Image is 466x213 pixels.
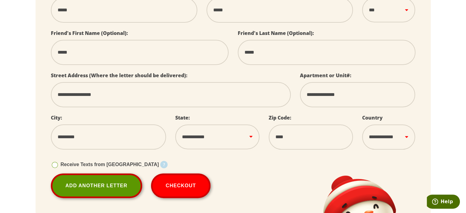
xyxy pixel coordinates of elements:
label: Friend's Last Name (Optional): [238,30,314,36]
label: Country [362,114,383,121]
label: Friend's First Name (Optional): [51,30,128,36]
label: Street Address (Where the letter should be delivered): [51,72,188,79]
a: Add Another Letter [51,173,142,198]
label: Zip Code: [269,114,291,121]
iframe: Opens a widget where you can find more information [427,195,460,210]
label: State: [175,114,190,121]
span: Receive Texts from [GEOGRAPHIC_DATA] [61,162,159,167]
label: Apartment or Unit#: [300,72,351,79]
button: Checkout [151,173,211,198]
label: City: [51,114,62,121]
